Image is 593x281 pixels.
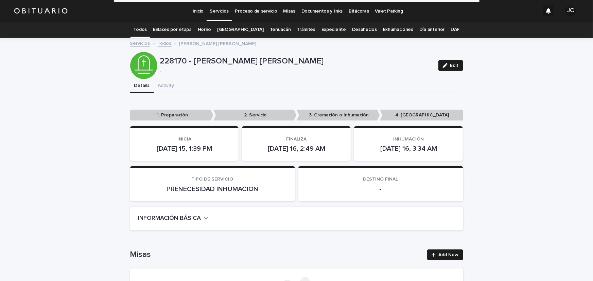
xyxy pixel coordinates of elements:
a: Día anterior [419,22,444,38]
p: [DATE] 16, 2:49 AM [250,145,343,153]
p: 4. [GEOGRAPHIC_DATA] [380,110,463,121]
button: Activity [154,79,178,93]
div: JC [565,5,576,16]
p: [PERSON_NAME] [PERSON_NAME] [179,39,257,47]
a: Tehuacán [270,22,291,38]
button: INFORMACIÓN BÁSICA [138,215,209,222]
span: DESTINO FINAL [363,177,398,182]
a: Expediente [321,22,346,38]
p: [DATE] 15, 1:39 PM [138,145,231,153]
span: Edit [450,63,459,68]
p: 2. Servicio [213,110,297,121]
span: FINALIZA [286,137,307,142]
span: INHUMACIÓN [393,137,424,142]
p: - [160,69,430,75]
h1: Misas [130,250,423,260]
button: Edit [438,60,463,71]
span: Add New [439,252,459,257]
a: Horno [198,22,211,38]
span: TIPO DE SERVICIO [192,177,233,182]
a: Add New [427,249,463,260]
p: [DATE] 16, 3:34 AM [362,145,455,153]
a: Servicios [130,39,150,47]
h2: INFORMACIÓN BÁSICA [138,215,201,222]
a: Todos [158,39,172,47]
img: HUM7g2VNRLqGMmR9WVqf [14,4,68,18]
p: 228170 - [PERSON_NAME] [PERSON_NAME] [160,56,433,66]
a: UAF [451,22,459,38]
button: Details [130,79,154,93]
p: PRENECESIDAD INHUMACION [138,185,287,193]
a: Enlaces por etapa [153,22,192,38]
p: 1. Preparación [130,110,213,121]
span: INICIA [177,137,191,142]
a: Exhumaciones [383,22,413,38]
a: Todos [134,22,147,38]
a: [GEOGRAPHIC_DATA] [217,22,264,38]
p: - [307,185,455,193]
p: 3. Cremación o Inhumación [297,110,380,121]
a: Desahucios [352,22,377,38]
a: Trámites [297,22,315,38]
